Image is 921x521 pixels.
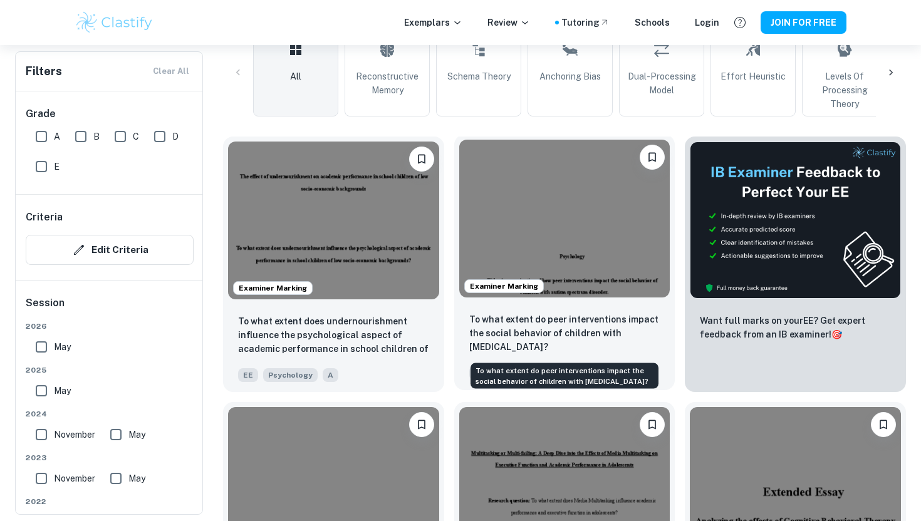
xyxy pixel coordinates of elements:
[54,130,60,143] span: A
[172,130,179,143] span: D
[729,12,751,33] button: Help and Feedback
[409,412,434,437] button: Please log in to bookmark exemplars
[831,329,842,339] span: 🎯
[625,70,699,97] span: Dual-Processing Model
[54,428,95,441] span: November
[454,137,675,392] a: Examiner MarkingPlease log in to bookmark exemplarsTo what extent do peer interventions impact th...
[26,235,194,265] button: Edit Criteria
[54,340,71,354] span: May
[128,428,145,441] span: May
[75,10,154,35] img: Clastify logo
[228,142,439,299] img: Psychology EE example thumbnail: To what extent does undernourishment inf
[26,496,194,507] span: 2022
[690,142,901,299] img: Thumbnail
[323,368,338,382] span: A
[290,70,301,83] span: All
[871,412,896,437] button: Please log in to bookmark exemplars
[447,70,511,83] span: Schema Theory
[350,70,424,97] span: Reconstructive Memory
[695,16,719,29] a: Login
[128,472,145,485] span: May
[26,63,62,80] h6: Filters
[761,11,846,34] button: JOIN FOR FREE
[640,145,665,170] button: Please log in to bookmark exemplars
[26,408,194,420] span: 2024
[234,282,312,294] span: Examiner Marking
[469,312,660,354] p: To what extent do peer interventions impact the social behavior of children with autism spectrum ...
[465,281,543,292] span: Examiner Marking
[26,364,194,376] span: 2025
[238,368,258,382] span: EE
[808,70,882,111] span: Levels of Processing Theory
[26,106,194,121] h6: Grade
[459,140,670,297] img: Psychology EE example thumbnail: To what extent do peer interventions imp
[539,70,601,83] span: Anchoring Bias
[640,412,665,437] button: Please log in to bookmark exemplars
[54,472,95,485] span: November
[26,452,194,463] span: 2023
[93,130,100,143] span: B
[26,296,194,321] h6: Session
[238,314,429,357] p: To what extent does undernourishment influence the psychological aspect of academic performance i...
[54,160,60,173] span: E
[26,321,194,332] span: 2026
[54,384,71,398] span: May
[721,70,786,83] span: Effort Heuristic
[263,368,318,382] span: Psychology
[685,137,906,392] a: ThumbnailWant full marks on yourEE? Get expert feedback from an IB examiner!
[471,363,658,389] div: To what extent do peer interventions impact the social behavior of children with [MEDICAL_DATA]?
[635,16,670,29] a: Schools
[700,314,891,341] p: Want full marks on your EE ? Get expert feedback from an IB examiner!
[409,147,434,172] button: Please log in to bookmark exemplars
[133,130,139,143] span: C
[223,137,444,392] a: Examiner MarkingPlease log in to bookmark exemplarsTo what extent does undernourishment influence...
[487,16,530,29] p: Review
[561,16,610,29] a: Tutoring
[26,210,63,225] h6: Criteria
[404,16,462,29] p: Exemplars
